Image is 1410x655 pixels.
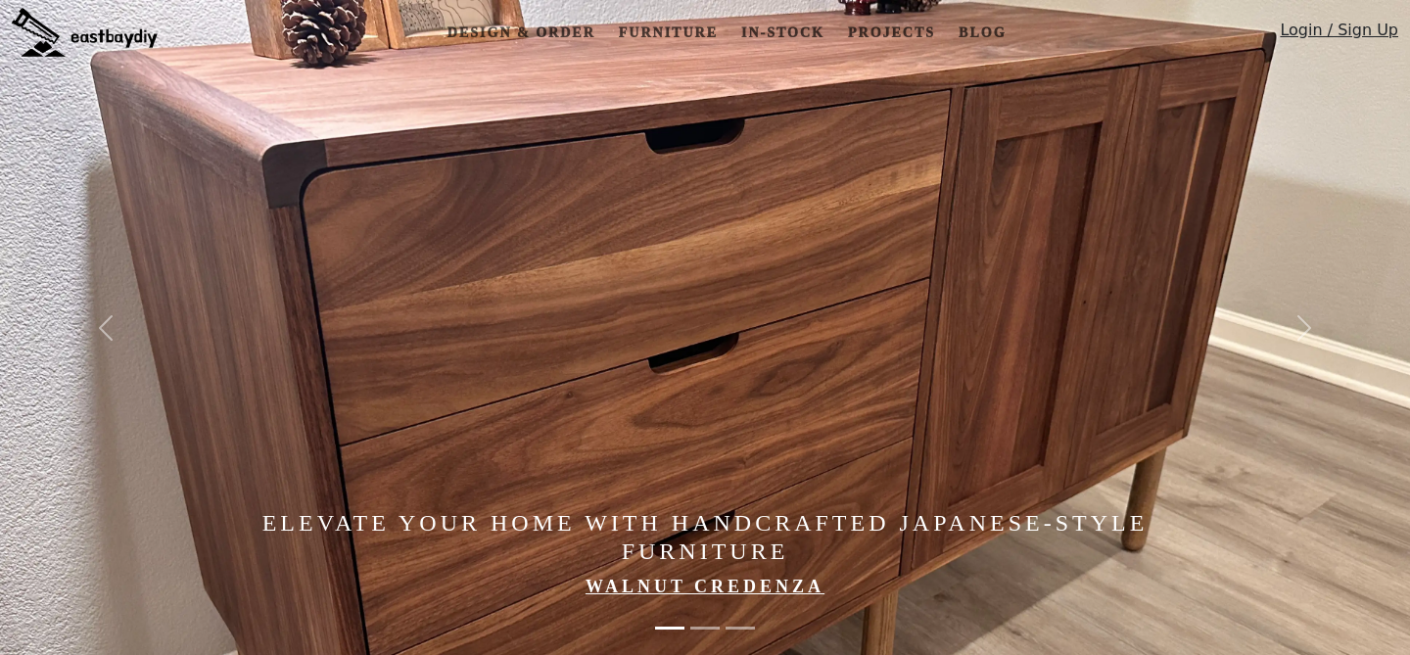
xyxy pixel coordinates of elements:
[690,617,720,639] button: Made in the Bay Area
[440,15,603,51] a: Design & Order
[12,8,158,57] img: eastbaydiy
[726,617,755,639] button: Made in the Bay Area
[611,15,726,51] a: Furniture
[586,577,824,596] a: Walnut Credenza
[1280,19,1398,51] a: Login / Sign Up
[951,15,1013,51] a: Blog
[655,617,684,639] button: Elevate Your Home with Handcrafted Japanese-Style Furniture
[840,15,943,51] a: Projects
[211,509,1198,566] h4: Elevate Your Home with Handcrafted Japanese-Style Furniture
[733,15,832,51] a: In-stock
